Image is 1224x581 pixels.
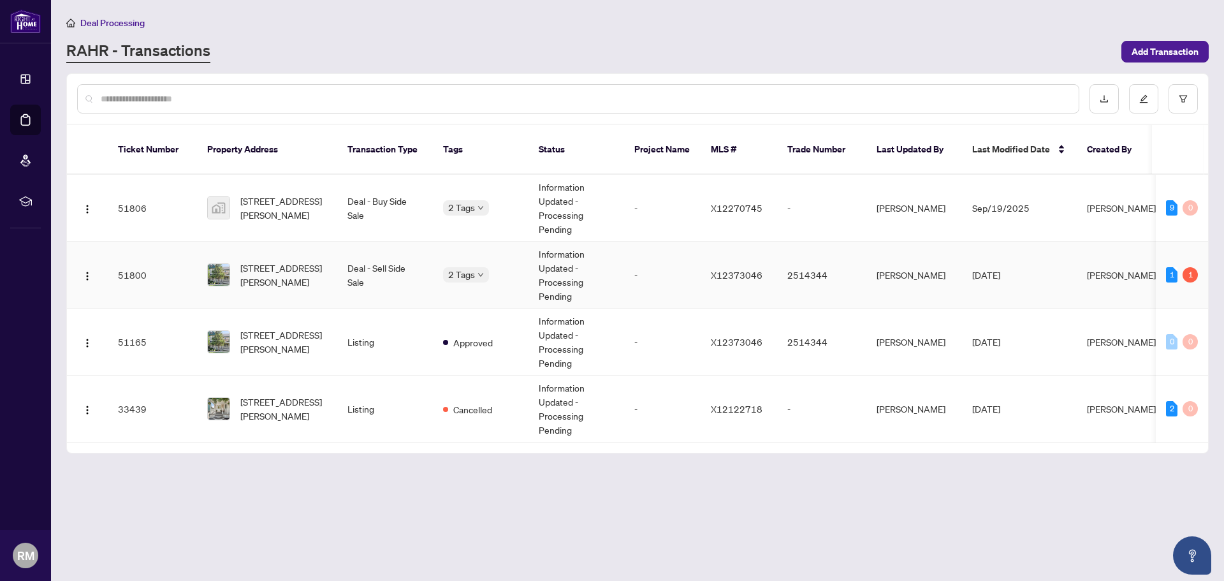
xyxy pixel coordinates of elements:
img: thumbnail-img [208,331,229,353]
span: [PERSON_NAME] [1087,336,1156,348]
div: 2 [1166,401,1177,416]
th: Status [528,125,624,175]
button: Logo [77,399,98,419]
img: Logo [82,271,92,281]
span: down [477,272,484,278]
td: Information Updated - Processing Pending [528,309,624,376]
span: [STREET_ADDRESS][PERSON_NAME] [240,194,327,222]
th: Last Updated By [866,125,962,175]
td: Listing [337,376,433,443]
td: - [624,309,701,376]
td: 51806 [108,175,197,242]
td: Information Updated - Processing Pending [528,242,624,309]
span: edit [1139,94,1148,103]
td: 2514344 [777,309,866,376]
span: 2 Tags [448,200,475,215]
div: 0 [1183,334,1198,349]
button: Logo [77,198,98,218]
img: Logo [82,338,92,348]
img: thumbnail-img [208,197,229,219]
span: [PERSON_NAME] [1087,202,1156,214]
span: filter [1179,94,1188,103]
span: [STREET_ADDRESS][PERSON_NAME] [240,261,327,289]
span: [DATE] [972,403,1000,415]
span: X12122718 [711,403,762,415]
span: Last Modified Date [972,142,1050,156]
td: [PERSON_NAME] [866,309,962,376]
td: [PERSON_NAME] [866,175,962,242]
th: Tags [433,125,528,175]
img: Logo [82,405,92,415]
td: Information Updated - Processing Pending [528,376,624,443]
td: [PERSON_NAME] [866,376,962,443]
span: download [1100,94,1109,103]
span: [PERSON_NAME] [1087,403,1156,415]
span: down [477,205,484,211]
img: thumbnail-img [208,264,229,286]
td: Deal - Sell Side Sale [337,242,433,309]
div: 0 [1183,401,1198,416]
th: Last Modified Date [962,125,1077,175]
button: download [1089,84,1119,114]
span: X12373046 [711,269,762,281]
span: [STREET_ADDRESS][PERSON_NAME] [240,328,327,356]
span: Deal Processing [80,17,145,29]
td: 51800 [108,242,197,309]
span: Approved [453,335,493,349]
span: 2 Tags [448,267,475,282]
button: Add Transaction [1121,41,1209,63]
button: Logo [77,332,98,352]
span: RM [17,547,34,564]
div: 0 [1166,334,1177,349]
td: - [777,175,866,242]
button: edit [1129,84,1158,114]
img: Logo [82,204,92,214]
th: Project Name [624,125,701,175]
span: X12270745 [711,202,762,214]
td: [PERSON_NAME] [866,242,962,309]
td: 51165 [108,309,197,376]
div: 0 [1183,200,1198,216]
td: - [624,242,701,309]
td: - [624,376,701,443]
th: Created By [1077,125,1153,175]
span: [PERSON_NAME] [1087,269,1156,281]
td: Information Updated - Processing Pending [528,175,624,242]
th: Ticket Number [108,125,197,175]
td: Deal - Buy Side Sale [337,175,433,242]
span: [DATE] [972,336,1000,348]
span: [DATE] [972,269,1000,281]
td: 33439 [108,376,197,443]
span: Cancelled [453,402,492,416]
button: Logo [77,265,98,285]
th: Property Address [197,125,337,175]
div: 1 [1183,267,1198,283]
span: X12373046 [711,336,762,348]
th: MLS # [701,125,777,175]
th: Trade Number [777,125,866,175]
span: Sep/19/2025 [972,202,1030,214]
th: Transaction Type [337,125,433,175]
span: Add Transaction [1132,41,1198,62]
td: - [777,376,866,443]
td: 2514344 [777,242,866,309]
td: Listing [337,309,433,376]
button: filter [1169,84,1198,114]
span: [STREET_ADDRESS][PERSON_NAME] [240,395,327,423]
span: home [66,18,75,27]
div: 1 [1166,267,1177,283]
td: - [624,175,701,242]
img: logo [10,10,41,33]
a: RAHR - Transactions [66,40,210,63]
img: thumbnail-img [208,398,229,420]
div: 9 [1166,200,1177,216]
button: Open asap [1173,536,1211,575]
